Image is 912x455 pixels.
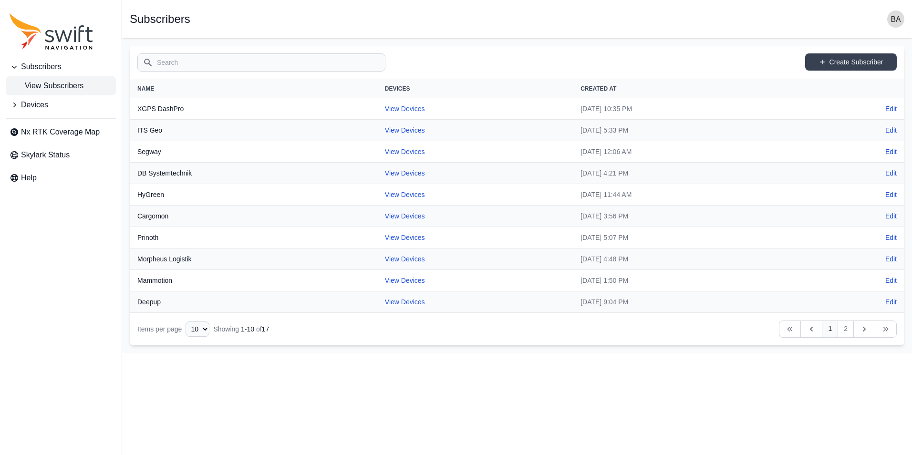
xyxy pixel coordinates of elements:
[885,104,897,114] a: Edit
[130,206,377,227] th: Cargomon
[21,172,37,184] span: Help
[573,248,809,270] td: [DATE] 4:48 PM
[573,120,809,141] td: [DATE] 5:33 PM
[130,163,377,184] th: DB Systemtechnik
[130,120,377,141] th: ITS Geo
[6,123,116,142] a: Nx RTK Coverage Map
[186,321,209,337] select: Display Limit
[385,212,425,220] a: View Devices
[137,53,385,72] input: Search
[6,57,116,76] button: Subscribers
[262,325,269,333] span: 17
[573,98,809,120] td: [DATE] 10:35 PM
[885,297,897,307] a: Edit
[885,254,897,264] a: Edit
[573,184,809,206] td: [DATE] 11:44 AM
[385,191,425,198] a: View Devices
[885,233,897,242] a: Edit
[377,79,573,98] th: Devices
[6,145,116,165] a: Skylark Status
[573,206,809,227] td: [DATE] 3:56 PM
[385,255,425,263] a: View Devices
[21,126,100,138] span: Nx RTK Coverage Map
[130,227,377,248] th: Prinoth
[885,211,897,221] a: Edit
[573,141,809,163] td: [DATE] 12:06 AM
[838,321,854,338] a: 2
[885,276,897,285] a: Edit
[130,313,904,345] nav: Table navigation
[385,169,425,177] a: View Devices
[885,168,897,178] a: Edit
[21,61,61,72] span: Subscribers
[21,99,48,111] span: Devices
[385,148,425,155] a: View Devices
[805,53,897,71] a: Create Subscriber
[885,125,897,135] a: Edit
[21,149,70,161] span: Skylark Status
[885,190,897,199] a: Edit
[130,248,377,270] th: Morpheus Logistik
[6,95,116,114] button: Devices
[573,227,809,248] td: [DATE] 5:07 PM
[573,291,809,313] td: [DATE] 9:04 PM
[130,270,377,291] th: Mammotion
[885,147,897,156] a: Edit
[130,98,377,120] th: XGPS DashPro
[385,126,425,134] a: View Devices
[573,163,809,184] td: [DATE] 4:21 PM
[887,10,904,28] img: user photo
[130,79,377,98] th: Name
[6,168,116,187] a: Help
[130,13,190,25] h1: Subscribers
[241,325,254,333] span: 1 - 10
[385,298,425,306] a: View Devices
[213,324,269,334] div: Showing of
[130,184,377,206] th: HyGreen
[385,277,425,284] a: View Devices
[6,76,116,95] a: View Subscribers
[10,80,83,92] span: View Subscribers
[385,234,425,241] a: View Devices
[573,79,809,98] th: Created At
[130,291,377,313] th: Deepup
[137,325,182,333] span: Items per page
[130,141,377,163] th: Segway
[385,105,425,113] a: View Devices
[822,321,838,338] a: 1
[573,270,809,291] td: [DATE] 1:50 PM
